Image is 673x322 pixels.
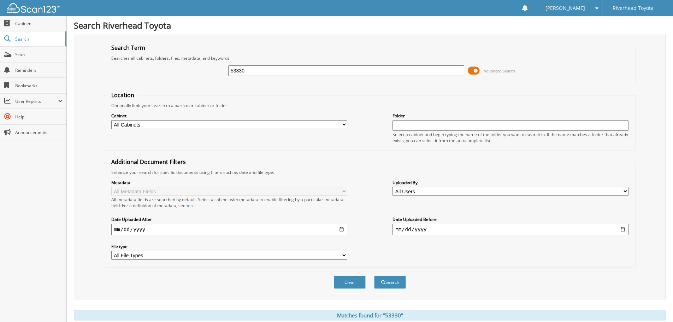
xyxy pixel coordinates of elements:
[392,180,628,186] label: Uploaded By
[374,276,406,289] button: Search
[185,203,195,209] a: here
[108,103,632,109] div: Optionally limit your search to a particular cabinet or folder
[111,197,347,209] div: All metadata fields are searched by default. Select a cabinet with metadata to enable filtering b...
[108,91,138,99] legend: Location
[74,19,666,31] h1: Search Riverhead Toyota
[15,21,63,27] span: Cabinets
[392,224,628,235] input: end
[15,83,63,89] span: Bookmarks
[15,98,58,104] span: User Reports
[15,52,63,58] span: Scan
[392,113,628,119] label: Folder
[74,310,666,321] div: Matches found for "53330"
[15,114,63,120] span: Help
[111,244,347,250] label: File type
[15,36,62,42] span: Search
[7,3,60,13] img: scan123-logo-white.svg
[111,216,347,222] label: Date Uploaded After
[15,129,63,135] span: Announcements
[108,169,632,175] div: Enhance your search for specific documents using filters such as date and file type.
[108,158,189,166] legend: Additional Document Filters
[111,224,347,235] input: start
[108,55,632,61] div: Searches all cabinets, folders, files, metadata, and keywords
[392,216,628,222] label: Date Uploaded Before
[334,276,366,289] button: Clear
[613,6,654,10] span: Riverhead Toyota
[545,6,585,10] span: [PERSON_NAME]
[111,180,347,186] label: Metadata
[108,44,149,52] legend: Search Term
[111,113,347,119] label: Cabinet
[392,131,628,144] div: Select a cabinet and begin typing the name of the folder you want to search in. If the name match...
[15,67,63,73] span: Reminders
[484,68,515,74] span: Advanced Search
